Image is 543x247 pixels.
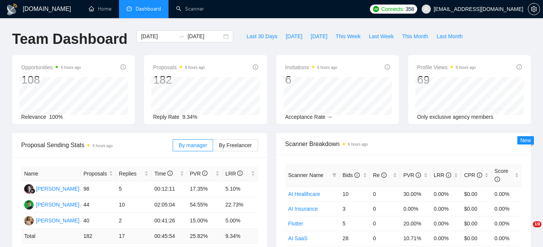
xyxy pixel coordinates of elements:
img: MB [24,200,34,210]
time: 6 hours ago [317,65,337,70]
button: This Month [398,30,432,42]
span: filter [332,173,337,177]
span: info-circle [202,171,207,176]
span: info-circle [237,171,243,176]
td: $0.00 [461,201,491,216]
span: 358 [405,5,414,13]
span: Proposals [84,169,107,178]
span: By Freelancer [219,142,252,148]
td: 3 [340,201,370,216]
span: Proposals [153,63,205,72]
span: PVR [403,172,421,178]
span: Last Month [436,32,463,40]
td: $0.00 [461,186,491,201]
td: 20.00% [400,216,430,231]
button: Last Month [432,30,467,42]
td: 00:12:11 [152,181,187,197]
a: AI SaaS [288,235,308,241]
td: $0.00 [461,231,491,245]
div: 69 [417,73,476,87]
span: LRR [226,171,243,177]
span: info-circle [253,64,258,70]
td: 22.73% [223,197,258,213]
td: 0 [370,186,400,201]
td: 0.00% [431,201,461,216]
a: searchScanner [176,6,204,12]
span: info-circle [385,64,390,70]
input: Start date [141,32,175,40]
button: [DATE] [306,30,331,42]
td: 40 [80,213,116,229]
span: dashboard [127,6,132,11]
td: Total [21,229,80,244]
td: 0.00% [492,201,522,216]
button: This Week [331,30,365,42]
img: upwork-logo.png [373,6,379,12]
div: [PERSON_NAME] [36,185,79,193]
span: Bids [343,172,360,178]
span: Dashboard [136,6,161,12]
td: 10 [116,197,152,213]
button: Last 30 Days [242,30,282,42]
span: LRR [434,172,451,178]
span: Acceptance Rate [285,114,326,120]
div: [PERSON_NAME] [36,200,79,209]
a: setting [528,6,540,12]
span: 100% [49,114,63,120]
span: info-circle [121,64,126,70]
td: 9.34 % [223,229,258,244]
span: Profile Views [417,63,476,72]
span: 10 [533,221,541,227]
td: 182 [80,229,116,244]
td: 10.71% [400,231,430,245]
span: info-circle [381,172,387,178]
th: Replies [116,166,152,181]
td: 02:05:04 [152,197,187,213]
td: 10 [340,186,370,201]
time: 6 hours ago [456,65,476,70]
td: 25.82 % [187,229,223,244]
td: 0.00% [492,231,522,245]
td: 2 [116,213,152,229]
span: Relevance [21,114,46,120]
span: info-circle [416,172,421,178]
td: 28 [340,231,370,245]
div: [PERSON_NAME] [36,216,79,225]
span: 9.34% [183,114,198,120]
td: 30.00% [400,186,430,201]
img: SS [24,184,34,194]
iframe: Intercom live chat [517,221,535,239]
span: info-circle [517,64,522,70]
a: Flutter [288,221,303,227]
span: info-circle [354,172,360,178]
span: Scanner Breakdown [285,139,522,149]
button: [DATE] [282,30,306,42]
span: info-circle [477,172,482,178]
td: 00:41:26 [152,213,187,229]
span: [DATE] [311,32,327,40]
span: user [424,6,429,12]
span: Score [495,168,509,182]
span: Connects: [381,5,404,13]
td: 54.55% [187,197,223,213]
span: Last 30 Days [246,32,277,40]
span: Time [155,171,173,177]
td: 0 [370,201,400,216]
span: [DATE] [286,32,302,40]
td: 5 [116,181,152,197]
span: Last Week [369,32,394,40]
a: AV[PERSON_NAME] [24,217,79,223]
span: info-circle [446,172,451,178]
td: 0.00% [431,231,461,245]
h1: Team Dashboard [12,30,127,48]
span: Replies [119,169,143,178]
td: 44 [80,197,116,213]
img: gigradar-bm.png [30,188,35,194]
span: By manager [179,142,207,148]
td: $0.00 [461,216,491,231]
div: 6 [285,73,337,87]
td: 0.00% [400,201,430,216]
th: Proposals [80,166,116,181]
a: AI Healthcare [288,191,320,197]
